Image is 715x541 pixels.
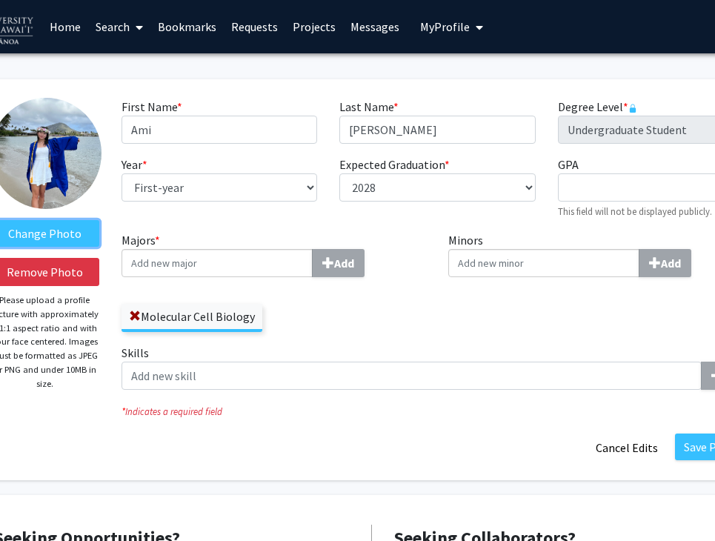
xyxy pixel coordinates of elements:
[661,256,681,270] b: Add
[11,474,63,530] iframe: Chat
[586,434,668,462] button: Cancel Edits
[339,156,450,173] label: Expected Graduation
[448,249,639,277] input: MinorsAdd
[312,249,365,277] button: Majors*
[558,98,637,116] label: Degree Level
[343,1,407,53] a: Messages
[639,249,691,277] button: Minors
[122,231,427,277] label: Majors
[122,98,182,116] label: First Name
[150,1,224,53] a: Bookmarks
[122,156,147,173] label: Year
[420,19,470,34] span: My Profile
[285,1,343,53] a: Projects
[334,256,354,270] b: Add
[628,104,637,113] svg: This information is provided and automatically updated by University of Hawaiʻi at Mānoa and is n...
[558,205,712,217] small: This field will not be displayed publicly.
[224,1,285,53] a: Requests
[122,362,702,390] input: SkillsAdd
[88,1,150,53] a: Search
[558,156,579,173] label: GPA
[122,304,262,329] label: Molecular Cell Biology
[122,249,313,277] input: Majors*Add
[42,1,88,53] a: Home
[339,98,399,116] label: Last Name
